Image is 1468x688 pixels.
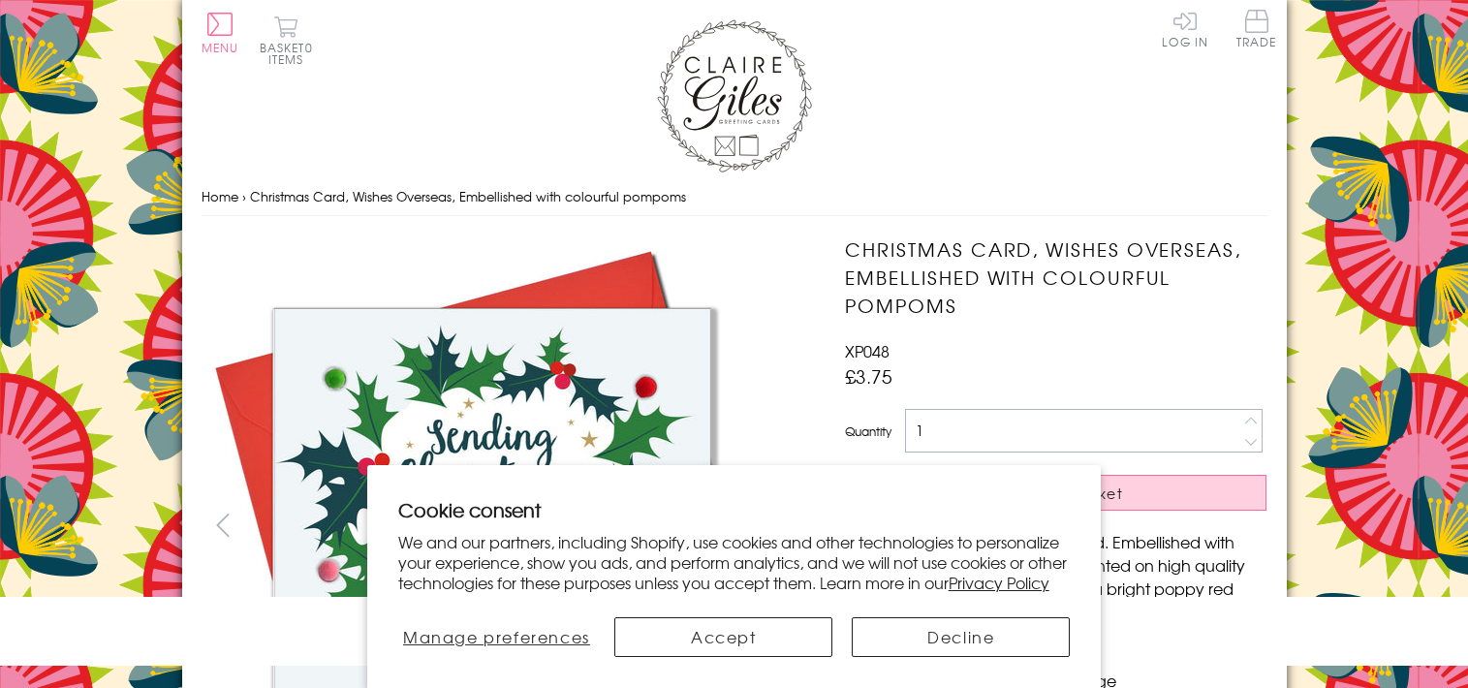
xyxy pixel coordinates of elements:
[250,187,686,205] span: Christmas Card, Wishes Overseas, Embellished with colourful pompoms
[845,422,891,440] label: Quantity
[949,571,1049,594] a: Privacy Policy
[398,496,1071,523] h2: Cookie consent
[202,13,239,53] button: Menu
[1236,10,1277,47] span: Trade
[268,39,313,68] span: 0 items
[845,235,1266,319] h1: Christmas Card, Wishes Overseas, Embellished with colourful pompoms
[398,532,1071,592] p: We and our partners, including Shopify, use cookies and other technologies to personalize your ex...
[657,19,812,172] img: Claire Giles Greetings Cards
[202,503,245,547] button: prev
[202,39,239,56] span: Menu
[852,617,1070,657] button: Decline
[614,617,832,657] button: Accept
[398,617,596,657] button: Manage preferences
[202,177,1267,217] nav: breadcrumbs
[403,625,590,648] span: Manage preferences
[845,339,890,362] span: XP048
[202,187,238,205] a: Home
[242,187,246,205] span: ›
[1162,10,1208,47] a: Log In
[260,16,313,65] button: Basket0 items
[1236,10,1277,51] a: Trade
[845,362,892,390] span: £3.75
